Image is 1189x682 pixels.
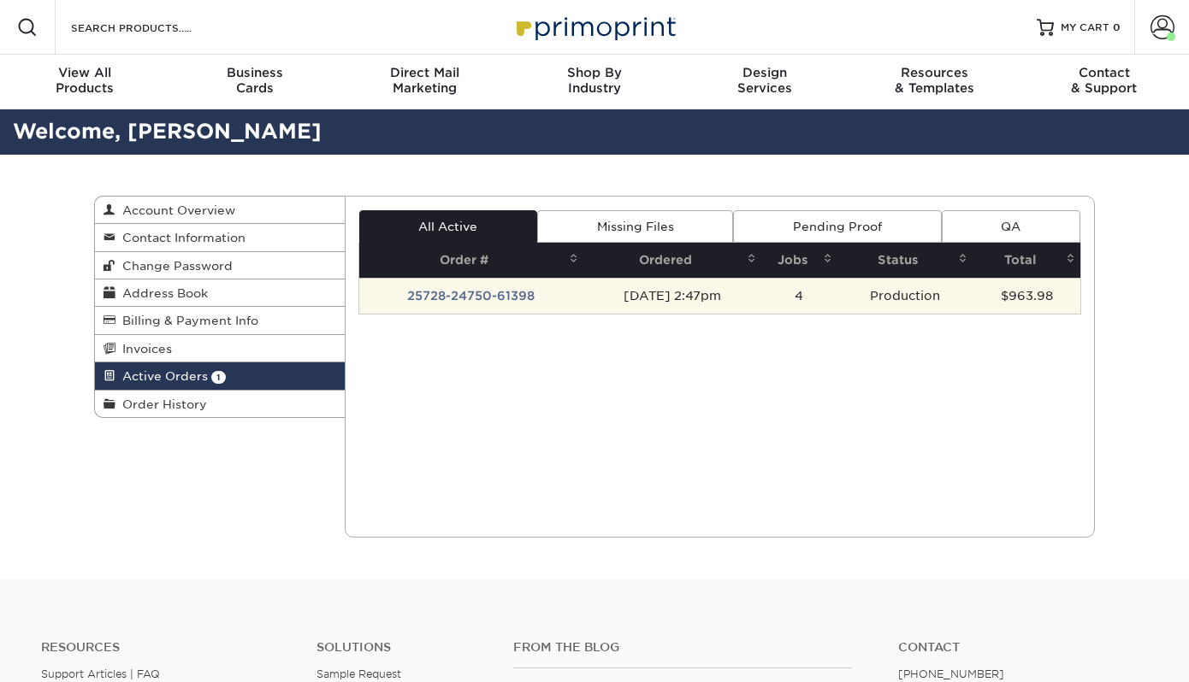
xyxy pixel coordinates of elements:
h4: Resources [41,640,291,655]
span: 1 [211,371,226,384]
th: Order # [359,243,584,278]
a: Active Orders 1 [95,362,345,390]
a: BusinessCards [170,55,340,109]
a: Contact [898,640,1148,655]
a: DesignServices [679,55,849,109]
div: & Support [1019,65,1189,96]
span: Active Orders [115,369,208,383]
span: Design [679,65,849,80]
a: Shop ByIndustry [510,55,680,109]
a: Missing Files [537,210,733,243]
span: Direct Mail [340,65,510,80]
span: Change Password [115,259,233,273]
span: Account Overview [115,203,235,217]
img: Primoprint [509,9,680,45]
span: Business [170,65,340,80]
span: Invoices [115,342,172,356]
a: Contact& Support [1019,55,1189,109]
a: Resources& Templates [849,55,1020,109]
a: Contact Information [95,224,345,251]
a: QA [942,210,1080,243]
iframe: Google Customer Reviews [4,630,145,676]
td: Production [837,278,973,314]
input: SEARCH PRODUCTS..... [69,17,236,38]
h4: From the Blog [513,640,853,655]
a: Order History [95,391,345,417]
div: Services [679,65,849,96]
div: Cards [170,65,340,96]
a: Change Password [95,252,345,279]
a: Billing & Payment Info [95,307,345,334]
span: Contact [1019,65,1189,80]
td: $963.98 [973,278,1080,314]
h4: Solutions [316,640,488,655]
a: Invoices [95,335,345,362]
a: Account Overview [95,197,345,224]
span: Shop By [510,65,680,80]
a: [PHONE_NUMBER] [898,667,1004,680]
th: Total [973,243,1080,278]
div: & Templates [849,65,1020,96]
span: Order History [115,397,207,411]
span: 0 [1113,21,1121,33]
span: Address Book [115,286,208,300]
a: Direct MailMarketing [340,55,510,109]
a: Sample Request [316,667,401,680]
span: Contact Information [115,231,245,244]
span: Resources [849,65,1020,80]
td: 25728-24750-61398 [359,278,584,314]
td: [DATE] 2:47pm [583,278,761,314]
div: Marketing [340,65,510,96]
th: Status [837,243,973,278]
th: Jobs [761,243,837,278]
div: Industry [510,65,680,96]
a: Address Book [95,279,345,307]
a: Pending Proof [733,210,941,243]
span: Billing & Payment Info [115,314,258,327]
td: 4 [761,278,837,314]
span: MY CART [1061,21,1109,35]
a: All Active [359,210,537,243]
th: Ordered [583,243,761,278]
